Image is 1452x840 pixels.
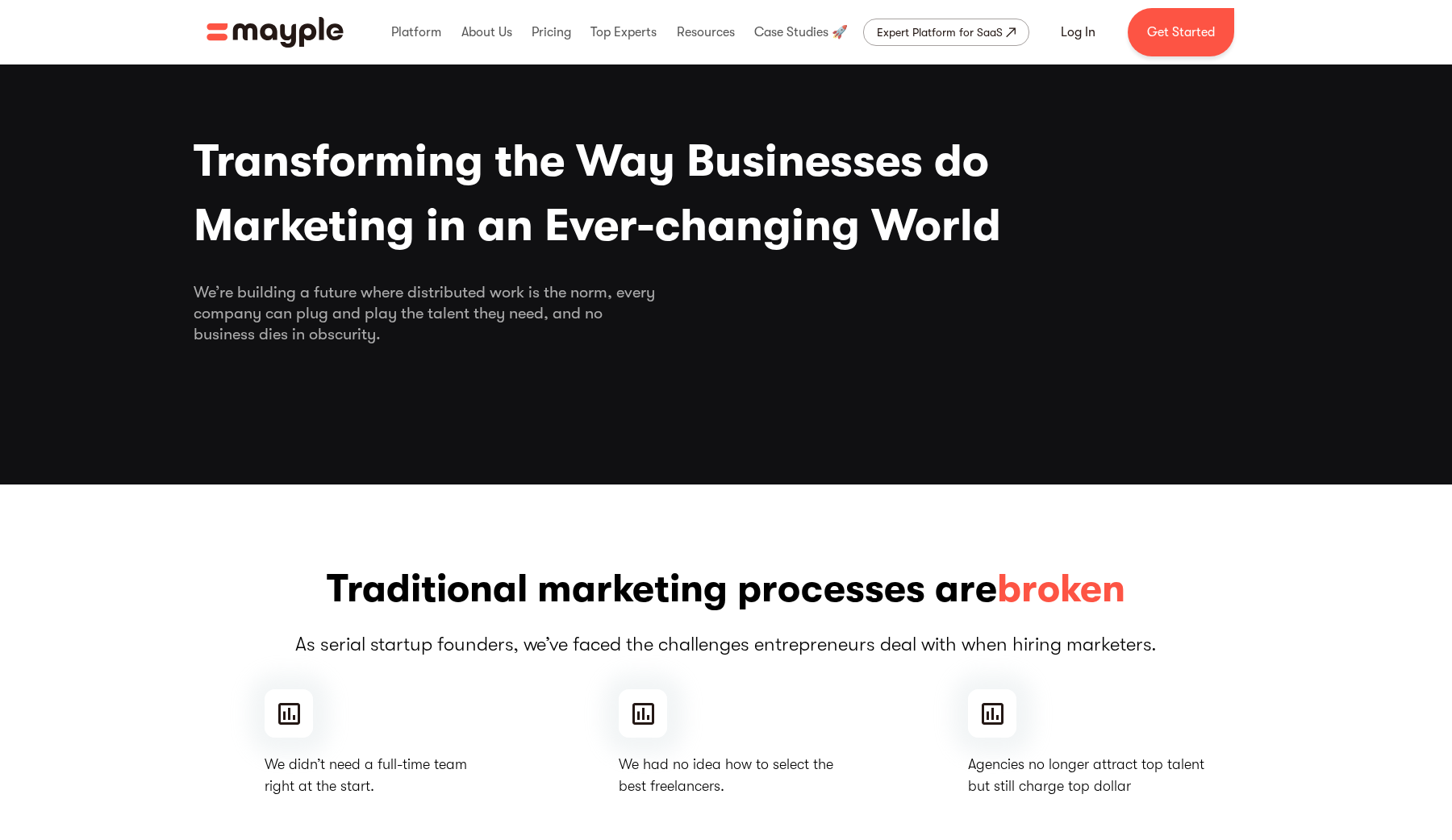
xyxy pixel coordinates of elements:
span: but still charge top dollar [968,776,1204,797]
a: Log In [1041,13,1115,52]
p: We didn’t need a full-time team [265,754,467,797]
div: Resources [673,6,739,58]
span: best freelancers. [619,776,833,797]
div: We’re building a future where distributed work is the norm, every [194,282,1258,345]
div: Expert Platform for SaaS [877,23,1003,42]
span: broken [997,563,1125,615]
img: Mayple logo [207,17,344,48]
h1: Transforming the Way Businesses do [194,129,1258,258]
p: We had no idea how to select the [619,754,833,797]
span: Marketing in an Ever-changing World [194,193,1258,258]
a: home [207,17,344,48]
h3: Traditional marketing processes are [194,563,1258,615]
div: Platform [387,6,445,58]
p: As serial startup founders, we’ve faced the challenges entrepreneurs deal with when hiring market... [194,631,1258,657]
div: Pricing [528,6,575,58]
span: right at the start. [265,776,467,797]
span: company can plug and play the talent they need, and no [194,303,1258,324]
div: Top Experts [586,6,661,58]
p: Agencies no longer attract top talent [968,754,1204,797]
a: Expert Platform for SaaS [863,19,1029,46]
a: Get Started [1128,8,1234,56]
div: About Us [457,6,516,58]
span: business dies in obscurity. [194,324,1258,345]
